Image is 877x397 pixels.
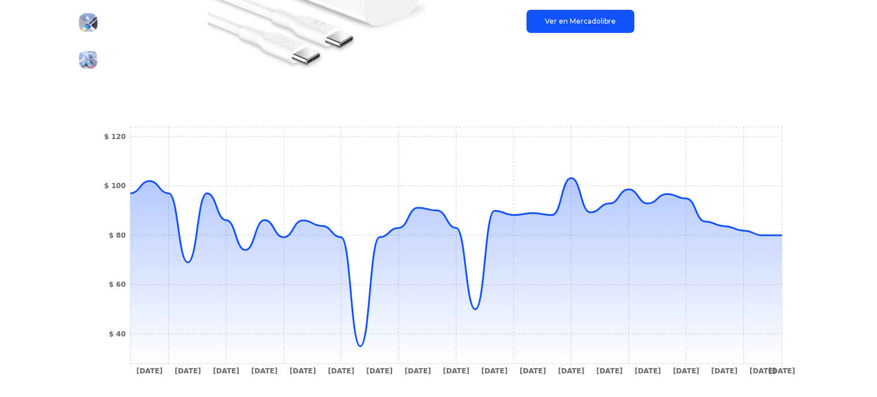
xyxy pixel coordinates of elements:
tspan: [DATE] [558,367,584,375]
tspan: [DATE] [136,367,163,375]
tspan: $ 80 [108,231,125,239]
tspan: [DATE] [769,367,795,375]
tspan: [DATE] [251,367,277,375]
tspan: $ 40 [108,330,125,338]
tspan: [DATE] [404,367,431,375]
tspan: $ 100 [104,182,126,190]
tspan: [DATE] [213,367,239,375]
tspan: [DATE] [520,367,546,375]
tspan: $ 120 [104,133,126,141]
tspan: [DATE] [328,367,354,375]
tspan: [DATE] [443,367,469,375]
tspan: [DATE] [289,367,316,375]
img: Cargador 1Hora Tipo C Carga Rápida Pd 20w Con Cable TipoC A C Compatible con Motorola/Samsung/Hua... [79,13,97,32]
tspan: [DATE] [174,367,201,375]
tspan: [DATE] [634,367,661,375]
tspan: $ 60 [108,280,125,289]
tspan: [DATE] [596,367,623,375]
a: Ver en Mercadolibre [526,10,634,33]
tspan: [DATE] [749,367,776,375]
tspan: [DATE] [366,367,393,375]
tspan: [DATE] [672,367,699,375]
tspan: [DATE] [481,367,507,375]
img: Cargador 1Hora Tipo C Carga Rápida Pd 20w Con Cable TipoC A C Compatible con Motorola/Samsung/Hua... [79,50,97,69]
tspan: [DATE] [711,367,737,375]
